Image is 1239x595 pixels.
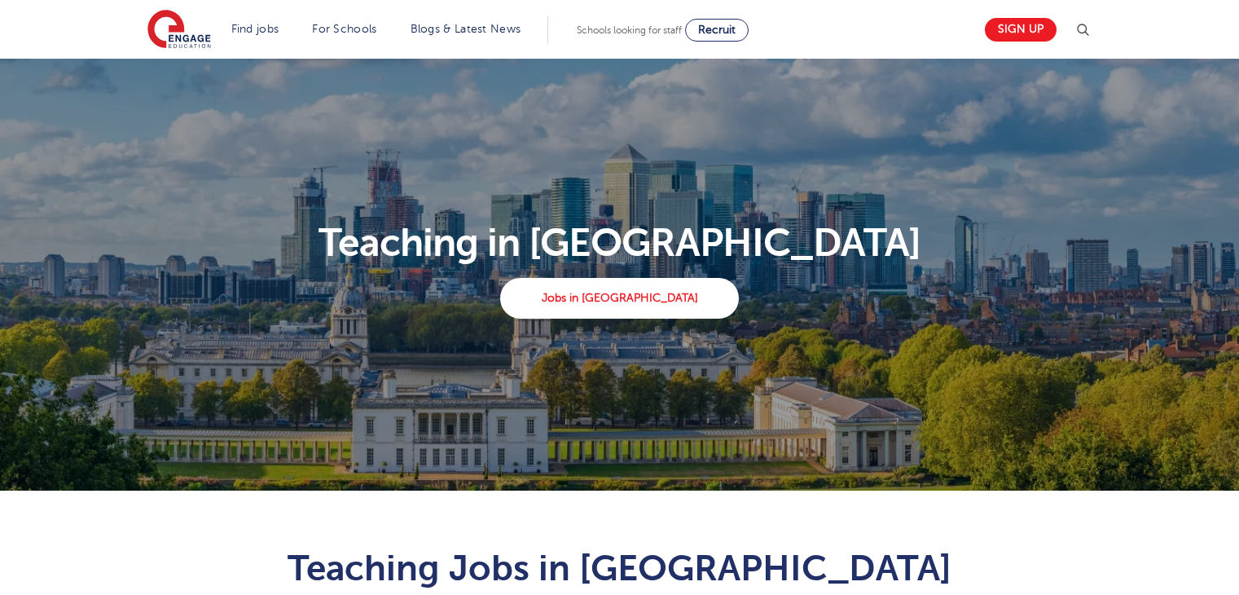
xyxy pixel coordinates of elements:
a: Jobs in [GEOGRAPHIC_DATA] [500,278,739,319]
a: Recruit [685,19,749,42]
a: For Schools [312,23,376,35]
img: Engage Education [147,10,211,51]
p: Teaching in [GEOGRAPHIC_DATA] [138,223,1101,262]
span: Recruit [698,24,736,36]
a: Sign up [985,18,1057,42]
span: Schools looking for staff [577,24,682,36]
a: Find jobs [231,23,279,35]
span: Teaching Jobs in [GEOGRAPHIC_DATA] [288,548,951,588]
a: Blogs & Latest News [411,23,521,35]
